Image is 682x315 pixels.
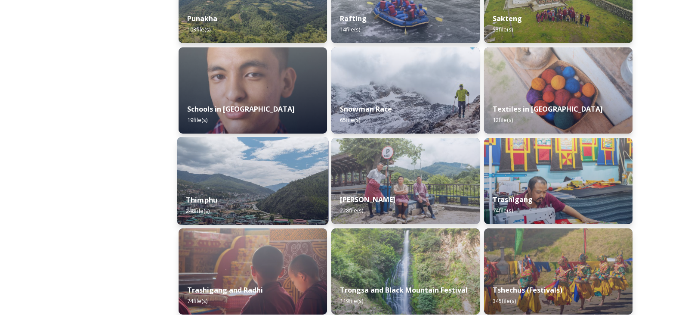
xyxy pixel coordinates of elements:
[493,195,533,204] strong: Trashigang
[493,206,513,214] span: 74 file(s)
[179,228,327,315] img: Trashigang%2520and%2520Rangjung%2520060723%2520by%2520Amp%2520Sripimanwat-32.jpg
[186,195,217,205] strong: Thimphu
[493,14,522,23] strong: Sakteng
[340,104,392,114] strong: Snowman Race
[340,297,363,305] span: 119 file(s)
[493,285,562,295] strong: Tshechus (Festivals)
[187,14,217,23] strong: Punakha
[340,116,360,124] span: 65 file(s)
[340,206,363,214] span: 228 file(s)
[187,25,210,33] span: 103 file(s)
[484,47,633,134] img: _SCH9806.jpg
[493,297,516,305] span: 345 file(s)
[177,137,329,225] img: Thimphu%2520190723%2520by%2520Amp%2520Sripimanwat-43.jpg
[187,116,207,124] span: 19 file(s)
[340,25,360,33] span: 14 file(s)
[493,104,603,114] strong: Textiles in [GEOGRAPHIC_DATA]
[340,285,468,295] strong: Trongsa and Black Mountain Festival
[484,228,633,315] img: Dechenphu%2520Festival14.jpg
[331,47,480,134] img: Snowman%2520Race41.jpg
[493,25,513,33] span: 53 file(s)
[331,138,480,224] img: Trashi%2520Yangtse%2520090723%2520by%2520Amp%2520Sripimanwat-187.jpg
[493,116,513,124] span: 12 file(s)
[187,104,295,114] strong: Schools in [GEOGRAPHIC_DATA]
[331,228,480,315] img: 2022-10-01%252018.12.56.jpg
[484,138,633,224] img: Trashigang%2520and%2520Rangjung%2520060723%2520by%2520Amp%2520Sripimanwat-66.jpg
[187,297,207,305] span: 74 file(s)
[187,285,263,295] strong: Trashigang and Radhi
[179,47,327,134] img: _SCH2151_FINAL_RGB.jpg
[186,207,210,215] span: 248 file(s)
[340,195,395,204] strong: [PERSON_NAME]
[340,14,367,23] strong: Rafting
